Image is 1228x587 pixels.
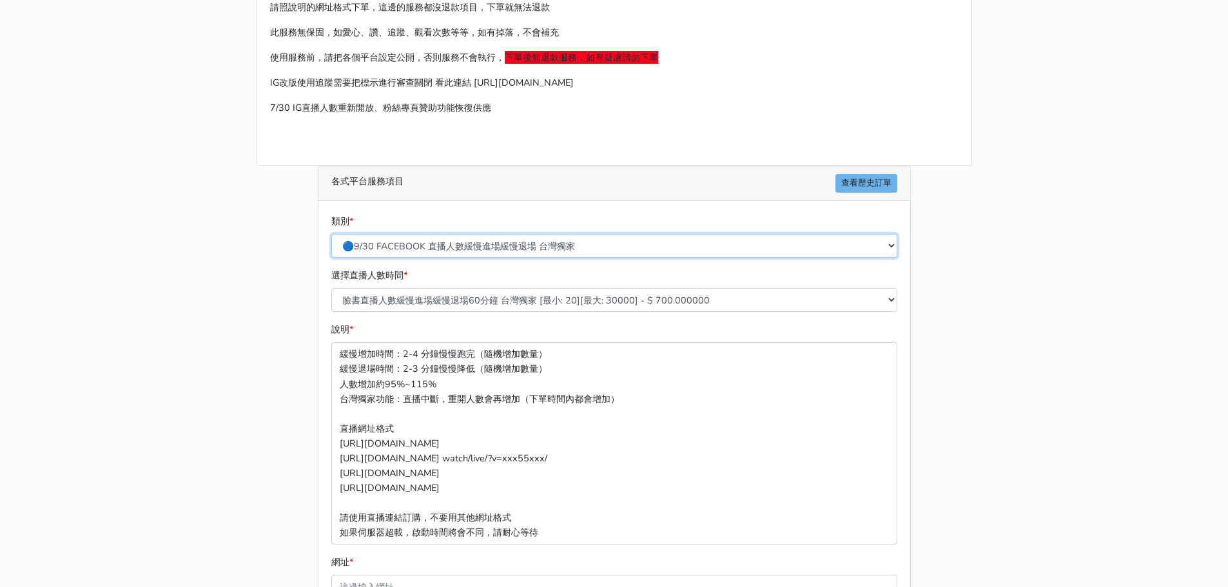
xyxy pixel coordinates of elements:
[270,101,959,115] p: 7/30 IG直播人數重新開放、粉絲專頁贊助功能恢復供應
[331,322,353,337] label: 說明
[331,555,353,570] label: 網址
[270,50,959,65] p: 使用服務前，請把各個平台設定公開，否則服務不會執行，
[331,214,353,229] label: 類別
[505,51,658,64] span: 下單後無退款服務，如有疑慮請勿下單
[835,174,897,193] a: 查看歷史訂單
[331,268,407,283] label: 選擇直播人數時間
[270,75,959,90] p: IG改版使用追蹤需要把標示進行審查關閉 看此連結 [URL][DOMAIN_NAME]
[270,25,959,40] p: 此服務無保固，如愛心、讚、追蹤、觀看次數等等，如有掉落，不會補充
[318,166,910,201] div: 各式平台服務項目
[331,342,897,544] p: 緩慢增加時間：2-4 分鐘慢慢跑完（隨機增加數量） 緩慢退場時間：2-3 分鐘慢慢降低（隨機增加數量） 人數增加約95%~115% 台灣獨家功能：直播中斷，重開人數會再增加（下單時間內都會增加）...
